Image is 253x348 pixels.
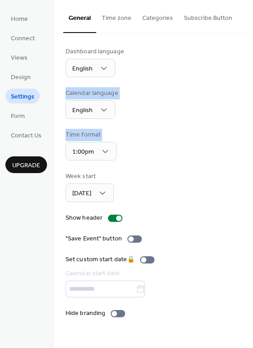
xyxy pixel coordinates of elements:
[72,146,94,158] span: 1:00pm
[72,63,93,75] span: English
[11,112,25,121] span: Form
[11,73,31,82] span: Design
[5,30,40,45] a: Connect
[66,89,118,98] div: Calendar language
[11,92,34,102] span: Settings
[5,50,33,65] a: Views
[5,156,47,173] button: Upgrade
[66,213,103,223] div: Show header
[5,69,36,84] a: Design
[5,108,30,123] a: Form
[66,234,122,244] div: "Save Event" button
[72,104,93,117] span: English
[66,309,105,318] div: Hide branding
[5,11,33,26] a: Home
[11,34,35,43] span: Connect
[5,89,40,103] a: Settings
[66,130,115,140] div: Time format
[11,14,28,24] span: Home
[5,127,47,142] a: Contact Us
[11,53,28,63] span: Views
[66,172,112,181] div: Week start
[72,188,91,200] span: [DATE]
[66,47,124,56] div: Dashboard language
[12,161,40,170] span: Upgrade
[11,131,42,141] span: Contact Us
